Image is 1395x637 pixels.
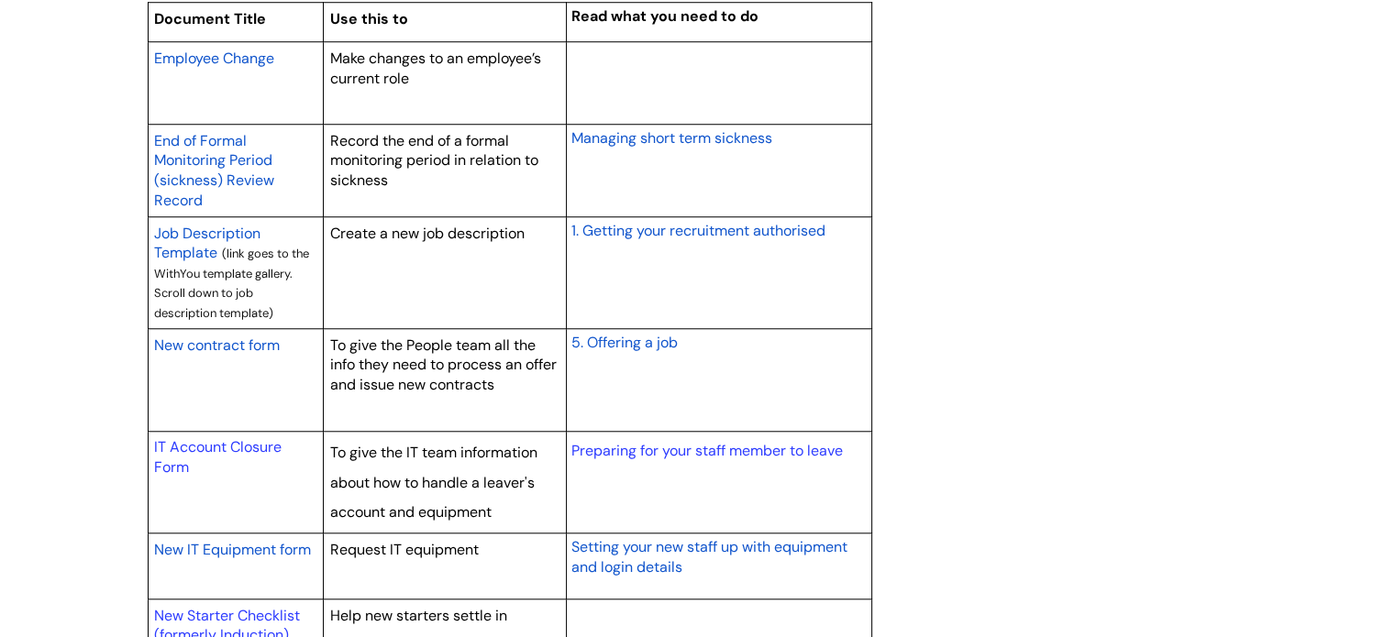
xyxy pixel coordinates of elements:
span: Job Description Template [154,224,260,263]
span: Use this to [330,9,408,28]
a: Preparing for your staff member to leave [570,441,842,460]
span: Create a new job description [330,224,525,243]
span: New contract form [154,335,280,355]
a: New contract form [154,334,280,356]
span: Employee Change [154,49,274,68]
a: End of Formal Monitoring Period (sickness) Review Record [154,129,274,211]
span: Managing short term sickness [570,128,771,148]
span: Record the end of a formal monitoring period in relation to sickness [330,131,538,190]
span: Request IT equipment [330,540,479,559]
a: 1. Getting your recruitment authorised [570,219,825,241]
span: Make changes to an employee’s current role [330,49,541,88]
span: 1. Getting your recruitment authorised [570,221,825,240]
span: (link goes to the WithYou template gallery. Scroll down to job description template) [154,246,309,321]
a: Managing short term sickness [570,126,771,148]
a: Employee Change [154,47,274,69]
a: Job Description Template [154,222,260,264]
span: New IT Equipment form [154,540,311,559]
span: Help new starters settle in [330,606,507,625]
a: 5. Offering a job [570,331,677,353]
span: Document Title [154,9,266,28]
span: Read what you need to do [570,6,758,26]
a: New IT Equipment form [154,538,311,560]
a: IT Account Closure Form [154,437,282,477]
a: Setting your new staff up with equipment and login details [570,535,847,577]
span: Setting your new staff up with equipment and login details [570,537,847,577]
span: To give the People team all the info they need to process an offer and issue new contracts [330,335,557,394]
span: 5. Offering a job [570,333,677,352]
span: To give the IT team information about how to handle a leaver's account and equipment [330,443,537,522]
span: End of Formal Monitoring Period (sickness) Review Record [154,131,274,210]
